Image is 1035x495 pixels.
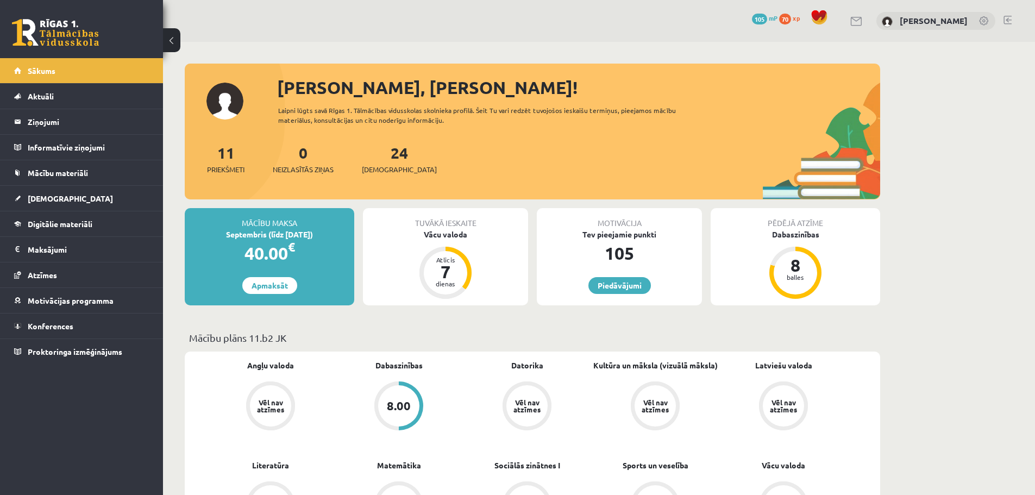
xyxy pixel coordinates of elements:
[362,164,437,175] span: [DEMOGRAPHIC_DATA]
[537,240,702,266] div: 105
[363,208,528,229] div: Tuvākā ieskaite
[429,263,462,280] div: 7
[14,262,149,287] a: Atzīmes
[537,229,702,240] div: Tev pieejamie punkti
[882,16,893,27] img: Markuss Orlovs
[752,14,767,24] span: 105
[206,381,335,433] a: Vēl nav atzīmes
[252,460,289,471] a: Literatūra
[28,135,149,160] legend: Informatīvie ziņojumi
[793,14,800,22] span: xp
[429,280,462,287] div: dienas
[28,237,149,262] legend: Maksājumi
[14,135,149,160] a: Informatīvie ziņojumi
[14,109,149,134] a: Ziņojumi
[588,277,651,294] a: Piedāvājumi
[28,296,114,305] span: Motivācijas programma
[768,399,799,413] div: Vēl nav atzīmes
[640,399,670,413] div: Vēl nav atzīmes
[591,381,719,433] a: Vēl nav atzīmes
[28,347,122,356] span: Proktoringa izmēģinājums
[377,460,421,471] a: Matemātika
[185,208,354,229] div: Mācību maksa
[769,14,777,22] span: mP
[278,105,695,125] div: Laipni lūgts savā Rīgas 1. Tālmācības vidusskolas skolnieka profilā. Šeit Tu vari redzēt tuvojošo...
[277,74,880,101] div: [PERSON_NAME], [PERSON_NAME]!
[14,237,149,262] a: Maksājumi
[779,14,805,22] a: 70 xp
[28,219,92,229] span: Digitālie materiāli
[711,208,880,229] div: Pēdējā atzīme
[463,381,591,433] a: Vēl nav atzīmes
[185,229,354,240] div: Septembris (līdz [DATE])
[14,186,149,211] a: [DEMOGRAPHIC_DATA]
[14,211,149,236] a: Digitālie materiāli
[14,84,149,109] a: Aktuāli
[242,277,297,294] a: Apmaksāt
[207,143,244,175] a: 11Priekšmeti
[752,14,777,22] a: 105 mP
[14,288,149,313] a: Motivācijas programma
[185,240,354,266] div: 40.00
[762,460,805,471] a: Vācu valoda
[537,208,702,229] div: Motivācija
[28,91,54,101] span: Aktuāli
[363,229,528,240] div: Vācu valoda
[28,193,113,203] span: [DEMOGRAPHIC_DATA]
[207,164,244,175] span: Priekšmeti
[779,14,791,24] span: 70
[189,330,876,345] p: Mācību plāns 11.b2 JK
[375,360,423,371] a: Dabaszinības
[14,314,149,339] a: Konferences
[623,460,688,471] a: Sports un veselība
[28,109,149,134] legend: Ziņojumi
[28,270,57,280] span: Atzīmes
[255,399,286,413] div: Vēl nav atzīmes
[28,66,55,76] span: Sākums
[14,58,149,83] a: Sākums
[494,460,560,471] a: Sociālās zinātnes I
[28,168,88,178] span: Mācību materiāli
[387,400,411,412] div: 8.00
[362,143,437,175] a: 24[DEMOGRAPHIC_DATA]
[363,229,528,300] a: Vācu valoda Atlicis 7 dienas
[593,360,718,371] a: Kultūra un māksla (vizuālā māksla)
[900,15,968,26] a: [PERSON_NAME]
[12,19,99,46] a: Rīgas 1. Tālmācības vidusskola
[273,164,334,175] span: Neizlasītās ziņas
[429,256,462,263] div: Atlicis
[247,360,294,371] a: Angļu valoda
[14,339,149,364] a: Proktoringa izmēģinājums
[719,381,848,433] a: Vēl nav atzīmes
[711,229,880,300] a: Dabaszinības 8 balles
[273,143,334,175] a: 0Neizlasītās ziņas
[755,360,812,371] a: Latviešu valoda
[779,256,812,274] div: 8
[512,399,542,413] div: Vēl nav atzīmes
[28,321,73,331] span: Konferences
[711,229,880,240] div: Dabaszinības
[14,160,149,185] a: Mācību materiāli
[335,381,463,433] a: 8.00
[779,274,812,280] div: balles
[511,360,543,371] a: Datorika
[288,239,295,255] span: €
